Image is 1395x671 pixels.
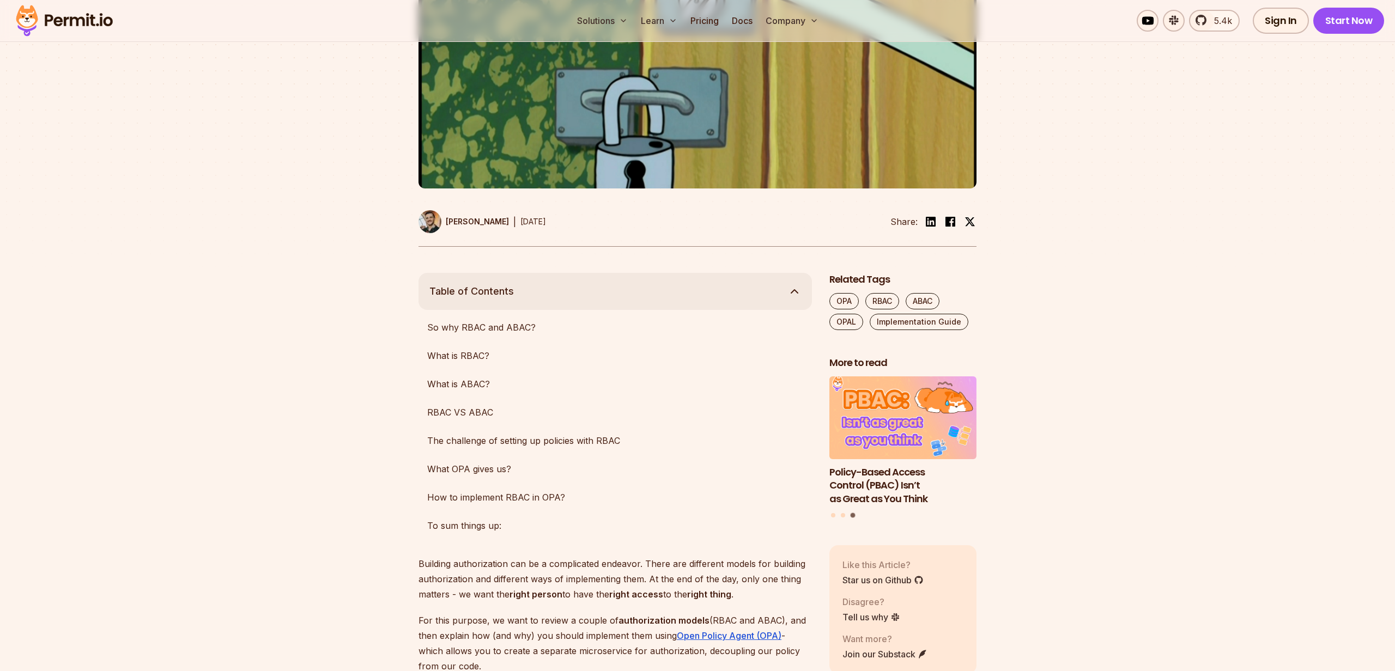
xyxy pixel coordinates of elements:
p: Want more? [842,632,927,645]
p: Like this Article? [842,558,924,571]
a: What OPA gives us? [418,458,812,480]
button: Solutions [573,10,632,32]
a: How to implement RBAC in OPA? [418,486,812,508]
a: OPAL [829,314,863,330]
a: The challenge of setting up policies with RBAC [418,430,812,452]
p: [PERSON_NAME] [446,216,509,227]
h3: Policy-Based Access Control (PBAC) Isn’t as Great as You Think [829,466,976,506]
button: Table of Contents [418,273,812,310]
img: twitter [965,216,975,227]
strong: right person [510,589,562,600]
img: Permit logo [11,2,118,39]
a: Sign In [1253,8,1309,34]
img: Policy-Based Access Control (PBAC) Isn’t as Great as You Think [829,376,976,459]
p: Building authorization can be a complicated endeavor. There are different models for building aut... [418,556,812,602]
button: Go to slide 1 [831,513,835,517]
strong: right thing [687,589,731,600]
button: Go to slide 3 [850,513,855,517]
a: Tell us why [842,611,900,624]
a: To sum things up: [418,515,812,536]
a: Pricing [686,10,723,32]
span: 5.4k [1208,14,1232,27]
span: Table of Contents [429,284,514,299]
a: What is ABAC? [418,373,812,395]
a: Join our Substack [842,648,927,661]
div: | [513,215,516,228]
li: 3 of 3 [829,376,976,506]
strong: right access [609,589,663,600]
a: 5.4k [1189,10,1240,32]
p: Disagree? [842,595,900,608]
h2: More to read [829,356,976,370]
button: Learn [636,10,682,32]
a: Implementation Guide [870,314,968,330]
a: Star us on Github [842,574,924,587]
a: Start Now [1313,8,1385,34]
a: ABAC [906,293,939,309]
time: [DATE] [520,217,546,226]
a: RBAC [865,293,899,309]
li: Share: [890,215,918,228]
img: facebook [944,215,957,228]
img: linkedin [924,215,937,228]
button: Company [761,10,823,32]
div: Posts [829,376,976,519]
a: Open Policy Agent (OPA) [677,630,781,641]
a: RBAC VS ABAC [418,401,812,423]
strong: authorization models [618,615,709,626]
button: Go to slide 2 [841,513,845,517]
h2: Related Tags [829,273,976,286]
a: Policy-Based Access Control (PBAC) Isn’t as Great as You ThinkPolicy-Based Access Control (PBAC) ... [829,376,976,506]
a: So why RBAC and ABAC? [418,316,812,338]
a: OPA [829,293,859,309]
a: [PERSON_NAME] [418,210,509,233]
img: Daniel Bass [418,210,441,233]
a: What is RBAC? [418,345,812,367]
a: Docs [727,10,757,32]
